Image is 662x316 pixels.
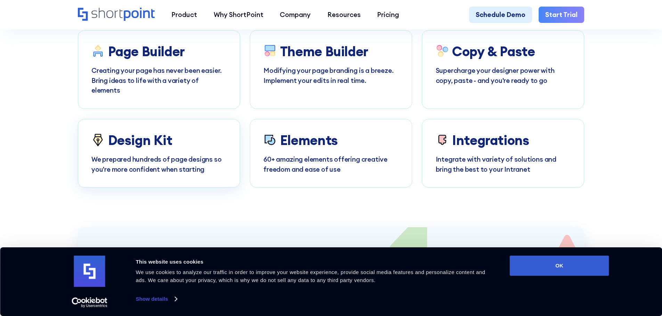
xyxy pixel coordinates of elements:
span: We use cookies to analyze our traffic in order to improve your website experience, provide social... [136,269,485,283]
a: Start Trial [539,7,584,23]
p: Integrations [452,133,529,148]
a: Schedule Demo [469,7,532,23]
a: IntegrationsIntegrate with variety of solutions and bring the best to your Intranet [422,119,584,188]
a: Product [163,7,205,23]
a: Elements60+ amazing elements offering creative freedom and ease of use [250,119,412,188]
p: We prepared hundreds of page designs so you're more confident when starting [91,154,227,174]
p: Elements [280,133,338,148]
div: Pricing [377,10,399,20]
a: Pricing [369,7,408,23]
p: Page Builder [108,44,185,59]
p: Design Kit [108,133,172,148]
div: This website uses cookies [136,258,494,266]
div: Company [280,10,311,20]
div: Resources [327,10,361,20]
a: Theme BuilderModifying your page branding is a breeze. Implement your edits in real time. [250,30,412,109]
p: Creating your page has never been easier. Bring ideas to life with a variety of elements [91,66,227,95]
p: Modifying your page branding is a breeze. Implement your edits in real time. [263,66,399,85]
a: Why ShortPoint [205,7,272,23]
a: Company [271,7,319,23]
div: Product [171,10,197,20]
img: logo [74,256,105,287]
a: Show details [136,294,177,304]
a: Resources [319,7,369,23]
button: OK [510,256,609,276]
p: 60+ amazing elements offering creative freedom and ease of use [263,154,399,174]
a: Design KitWe prepared hundreds of page designs so you're more confident when starting [78,119,240,188]
p: Theme Builder [280,44,368,59]
p: Supercharge your designer power with copy, paste - and you're ready to go [436,66,571,85]
a: Page BuilderCreating your page has never been easier. Bring ideas to life with a variety of elements [78,30,240,109]
a: Usercentrics Cookiebot - opens in a new window [59,297,120,308]
p: Copy & Paste [452,44,535,59]
div: Why ShortPoint [214,10,263,20]
a: Copy & PasteSupercharge your designer power with copy, paste - and you're ready to go [422,30,584,109]
p: Integrate with variety of solutions and bring the best to your Intranet [436,154,571,174]
a: Home [78,8,155,22]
